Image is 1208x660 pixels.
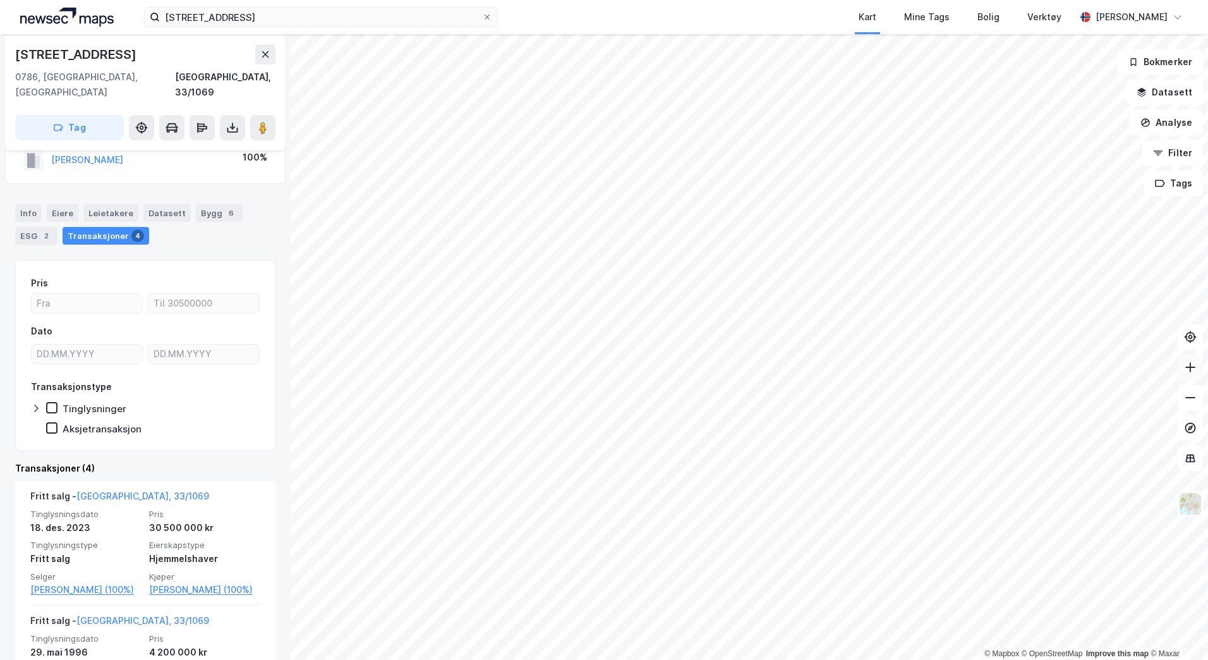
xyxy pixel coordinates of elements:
[32,345,142,364] input: DD.MM.YYYY
[63,423,142,435] div: Aksjetransaksjon
[30,551,142,566] div: Fritt salg
[31,324,52,339] div: Dato
[1130,110,1203,135] button: Analyse
[148,345,259,364] input: DD.MM.YYYY
[225,207,238,219] div: 6
[63,403,126,415] div: Tinglysninger
[243,150,267,165] div: 100%
[30,489,209,509] div: Fritt salg -
[20,8,114,27] img: logo.a4113a55bc3d86da70a041830d287a7e.svg
[1142,140,1203,166] button: Filter
[31,379,112,394] div: Transaksjonstype
[76,491,209,501] a: [GEOGRAPHIC_DATA], 33/1069
[904,9,950,25] div: Mine Tags
[984,649,1019,658] a: Mapbox
[15,115,124,140] button: Tag
[149,520,260,535] div: 30 500 000 kr
[1126,80,1203,105] button: Datasett
[149,571,260,582] span: Kjøper
[30,540,142,551] span: Tinglysningstype
[47,204,78,222] div: Eiere
[149,540,260,551] span: Eierskapstype
[30,645,142,660] div: 29. mai 1996
[160,8,482,27] input: Søk på adresse, matrikkel, gårdeiere, leietakere eller personer
[1096,9,1168,25] div: [PERSON_NAME]
[131,229,144,242] div: 4
[1145,599,1208,660] iframe: Chat Widget
[1027,9,1061,25] div: Verktøy
[30,613,209,633] div: Fritt salg -
[15,461,275,476] div: Transaksjoner (4)
[977,9,1000,25] div: Bolig
[149,582,260,597] a: [PERSON_NAME] (100%)
[175,70,275,100] div: [GEOGRAPHIC_DATA], 33/1069
[30,633,142,644] span: Tinglysningsdato
[31,276,48,291] div: Pris
[1022,649,1083,658] a: OpenStreetMap
[15,227,57,245] div: ESG
[148,294,259,313] input: Til 30500000
[149,645,260,660] div: 4 200 000 kr
[149,551,260,566] div: Hjemmelshaver
[1144,171,1203,196] button: Tags
[1118,49,1203,75] button: Bokmerker
[143,204,191,222] div: Datasett
[15,44,139,64] div: [STREET_ADDRESS]
[40,229,52,242] div: 2
[32,294,142,313] input: Fra
[76,615,209,626] a: [GEOGRAPHIC_DATA], 33/1069
[149,633,260,644] span: Pris
[1178,492,1202,516] img: Z
[30,520,142,535] div: 18. des. 2023
[63,227,149,245] div: Transaksjoner
[1086,649,1149,658] a: Improve this map
[15,70,175,100] div: 0786, [GEOGRAPHIC_DATA], [GEOGRAPHIC_DATA]
[30,582,142,597] a: [PERSON_NAME] (100%)
[196,204,243,222] div: Bygg
[859,9,876,25] div: Kart
[1145,599,1208,660] div: Kontrollprogram for chat
[30,571,142,582] span: Selger
[149,509,260,520] span: Pris
[15,204,42,222] div: Info
[30,509,142,520] span: Tinglysningsdato
[83,204,138,222] div: Leietakere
